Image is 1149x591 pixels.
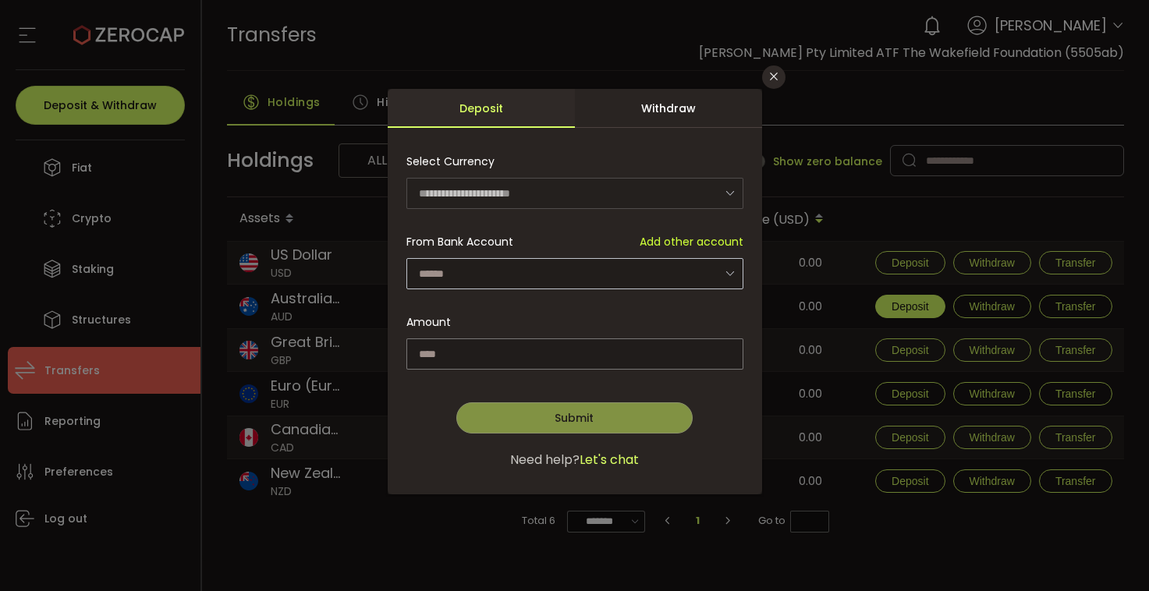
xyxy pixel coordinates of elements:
span: From Bank Account [406,234,513,250]
span: Need help? [510,451,580,469]
span: Let's chat [580,451,639,469]
label: Select Currency [406,154,504,169]
div: dialog [388,89,762,494]
iframe: Chat Widget [1071,516,1149,591]
button: Submit [456,402,692,434]
span: Submit [555,410,594,426]
button: Close [762,65,786,89]
div: Deposit [388,89,575,128]
label: Amount [406,314,460,330]
div: Withdraw [575,89,762,128]
span: Add other account [640,234,743,250]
